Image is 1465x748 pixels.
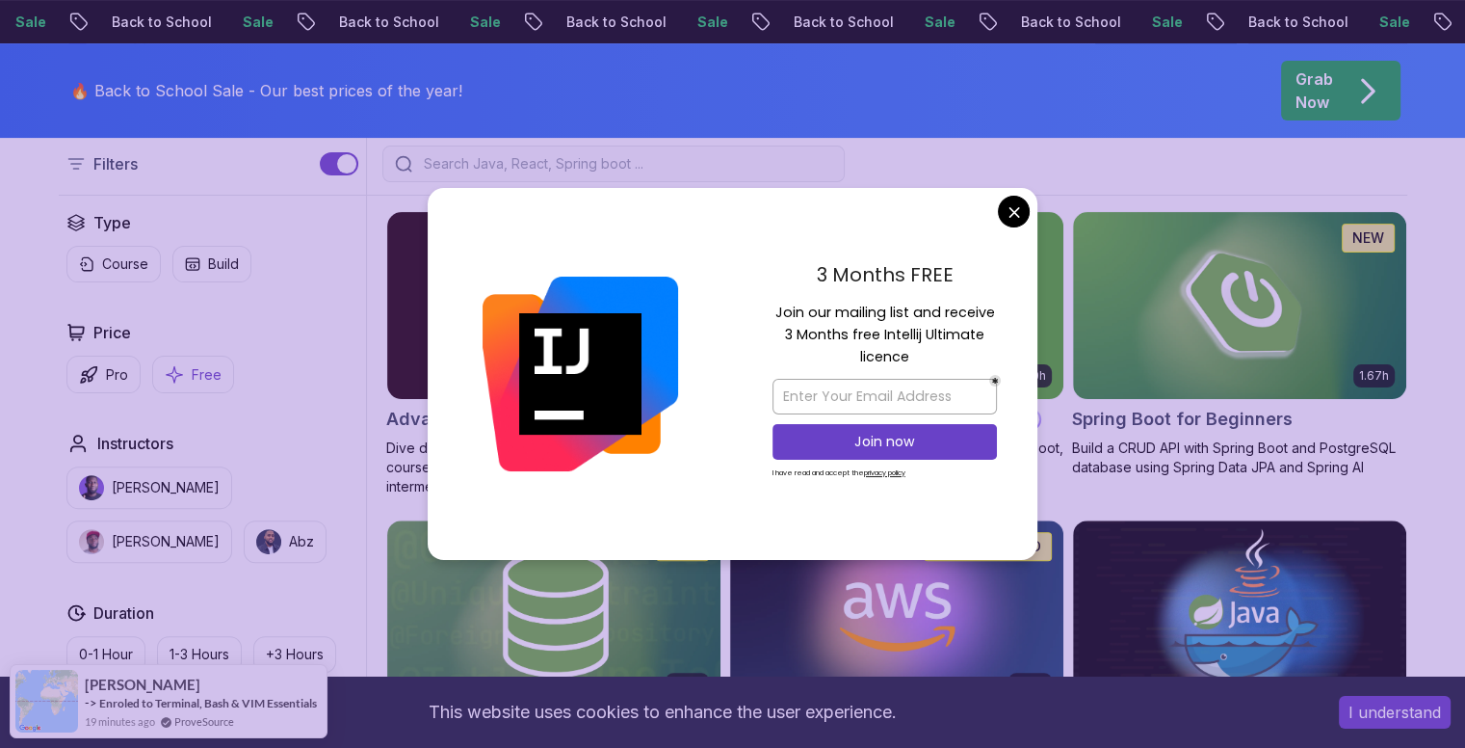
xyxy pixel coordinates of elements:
[99,695,317,711] a: Enroled to Terminal, Bash & VIM Essentials
[1339,696,1451,729] button: Accept cookies
[79,529,104,554] img: instructor img
[289,532,314,551] p: Abz
[170,645,229,664] p: 1-3 Hours
[93,211,131,234] h2: Type
[1103,13,1164,32] p: Sale
[420,154,832,174] input: Search Java, React, Spring boot ...
[244,521,327,563] button: instructor imgAbz
[66,246,161,282] button: Course
[106,365,128,385] p: Pro
[93,601,154,625] h2: Duration
[517,13,648,32] p: Back to School
[85,713,155,730] span: 19 minutes ago
[102,254,148,274] p: Course
[79,475,104,500] img: instructor img
[93,152,138,175] p: Filters
[1352,228,1384,248] p: NEW
[14,691,1310,734] div: This website uses cookies to enhance the user experience.
[70,79,462,102] p: 🔥 Back to School Sale - Our best prices of the year!
[112,532,220,551] p: [PERSON_NAME]
[256,529,281,554] img: instructor img
[386,439,721,496] p: Dive deep into Spring Boot with our advanced course, designed to take your skills from intermedia...
[85,695,97,710] span: ->
[1072,439,1407,477] p: Build a CRUD API with Spring Boot and PostgreSQL database using Spring Data JPA and Spring AI
[93,321,131,344] h2: Price
[79,645,133,664] p: 0-1 Hour
[253,636,336,673] button: +3 Hours
[421,13,483,32] p: Sale
[15,670,78,733] img: provesource social proof notification image
[266,645,324,664] p: +3 Hours
[194,13,255,32] p: Sale
[648,13,710,32] p: Sale
[1072,406,1293,433] h2: Spring Boot for Beginners
[290,13,421,32] p: Back to School
[208,254,239,274] p: Build
[1073,212,1406,399] img: Spring Boot for Beginners card
[157,636,242,673] button: 1-3 Hours
[172,246,251,282] button: Build
[876,13,937,32] p: Sale
[66,356,141,393] button: Pro
[387,521,720,708] img: Spring Data JPA card
[63,13,194,32] p: Back to School
[66,467,232,509] button: instructor img[PERSON_NAME]
[112,478,220,497] p: [PERSON_NAME]
[972,13,1103,32] p: Back to School
[66,521,232,563] button: instructor img[PERSON_NAME]
[730,521,1063,708] img: AWS for Developers card
[97,432,173,455] h2: Instructors
[1330,13,1392,32] p: Sale
[1072,211,1407,477] a: Spring Boot for Beginners card1.67hNEWSpring Boot for BeginnersBuild a CRUD API with Spring Boot ...
[85,677,200,693] span: [PERSON_NAME]
[1359,368,1389,384] p: 1.67h
[192,365,222,385] p: Free
[386,211,721,496] a: Advanced Spring Boot card5.18hAdvanced Spring BootProDive deep into Spring Boot with our advanced...
[66,636,145,673] button: 0-1 Hour
[1073,521,1406,708] img: Docker for Java Developers card
[1295,67,1333,114] p: Grab Now
[1199,13,1330,32] p: Back to School
[152,356,234,393] button: Free
[745,13,876,32] p: Back to School
[386,406,579,433] h2: Advanced Spring Boot
[387,212,720,399] img: Advanced Spring Boot card
[174,713,234,730] a: ProveSource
